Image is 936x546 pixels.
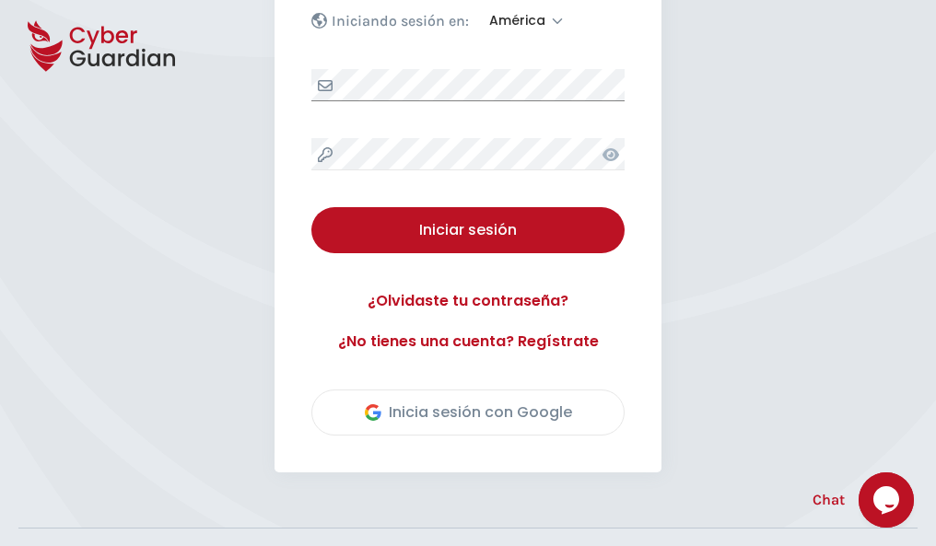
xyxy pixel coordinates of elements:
button: Inicia sesión con Google [311,389,625,436]
div: Iniciar sesión [325,219,611,241]
iframe: chat widget [859,472,918,528]
span: Chat [813,489,845,511]
div: Inicia sesión con Google [365,401,572,424]
a: ¿No tienes una cuenta? Regístrate [311,331,625,353]
button: Iniciar sesión [311,207,625,253]
a: ¿Olvidaste tu contraseña? [311,290,625,312]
